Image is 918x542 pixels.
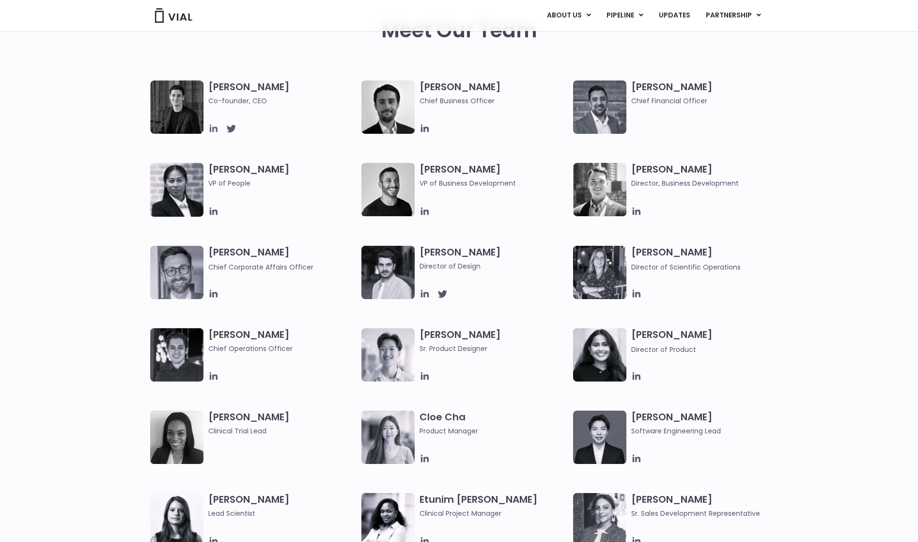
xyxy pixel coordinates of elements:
span: Chief Financial Officer [631,96,780,106]
span: Software Engineering Lead [631,426,780,436]
h3: [PERSON_NAME] [420,246,568,271]
h3: [PERSON_NAME] [631,80,780,106]
a: ABOUT USMenu Toggle [539,7,598,24]
img: Catie [150,163,203,217]
span: Director of Scientific Operations [631,262,741,272]
img: A black and white photo of a woman smiling. [150,411,203,464]
span: Sr. Product Designer [420,343,568,354]
img: Headshot of smiling man named Josh [150,328,203,382]
img: Headshot of smiling man named Albert [361,246,415,299]
span: VP of People [208,178,357,189]
h3: [PERSON_NAME] [208,411,357,436]
h2: Meet Our Team [381,19,537,42]
span: Director, Business Development [631,178,780,189]
span: VP of Business Development [420,178,568,189]
h3: [PERSON_NAME] [631,493,780,519]
span: Chief Corporate Affairs Officer [208,262,313,272]
h3: Cloe Cha [420,411,568,436]
h3: [PERSON_NAME] [208,163,357,203]
img: A black and white photo of a man in a suit holding a vial. [361,80,415,134]
img: Vial Logo [154,8,193,23]
h3: [PERSON_NAME] [208,328,357,354]
span: Director of Product [631,345,696,354]
span: Co-founder, CEO [208,96,357,106]
span: Lead Scientist [208,508,357,519]
span: Clinical Trial Lead [208,426,357,436]
img: A black and white photo of a man smiling. [361,163,415,216]
h3: [PERSON_NAME] [420,163,568,189]
h3: [PERSON_NAME] [208,493,357,519]
span: Chief Operations Officer [208,343,357,354]
img: Brennan [361,328,415,382]
img: Cloe [361,411,415,464]
img: A black and white photo of a smiling man in a suit at ARVO 2023. [573,163,626,216]
h3: [PERSON_NAME] [420,80,568,106]
span: Chief Business Officer [420,96,568,106]
h3: [PERSON_NAME] [208,246,357,272]
span: Clinical Project Manager [420,508,568,519]
img: Paolo-M [150,246,203,299]
img: Headshot of smiling woman named Sarah [573,246,626,299]
h3: [PERSON_NAME] [631,163,780,189]
a: UPDATES [651,7,698,24]
span: Director of Design [420,261,568,271]
img: A black and white photo of a man in a suit attending a Summit. [150,80,203,134]
span: Sr. Sales Development Representative [631,508,780,519]
h3: [PERSON_NAME] [631,328,780,355]
h3: [PERSON_NAME] [631,246,780,272]
a: PIPELINEMenu Toggle [599,7,651,24]
img: Smiling woman named Dhruba [573,328,626,382]
a: PARTNERSHIPMenu Toggle [698,7,769,24]
img: Headshot of smiling man named Samir [573,80,626,134]
span: Product Manager [420,426,568,436]
h3: [PERSON_NAME] [420,328,568,354]
h3: Etunim [PERSON_NAME] [420,493,568,519]
h3: [PERSON_NAME] [631,411,780,436]
h3: [PERSON_NAME] [208,80,357,106]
